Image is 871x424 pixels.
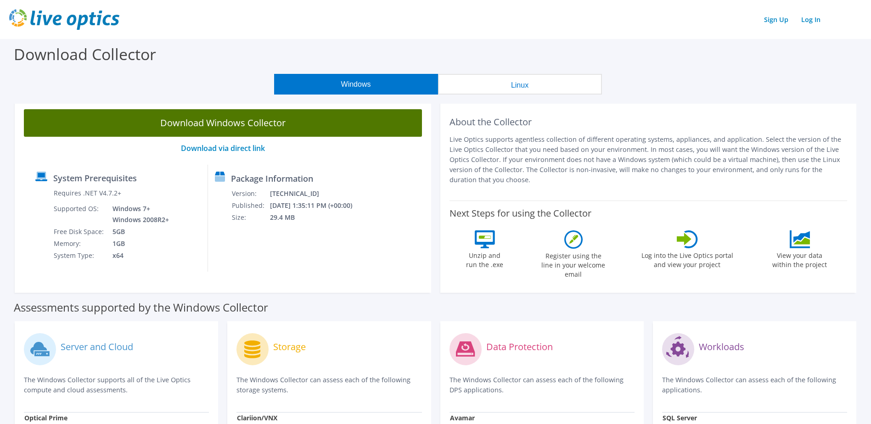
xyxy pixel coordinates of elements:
[450,413,475,422] strong: Avamar
[9,9,119,30] img: live_optics_svg.svg
[54,189,121,198] label: Requires .NET V4.7.2+
[641,248,734,269] label: Log into the Live Optics portal and view your project
[450,208,591,219] label: Next Steps for using the Collector
[24,413,67,422] strong: Optical Prime
[759,13,793,26] a: Sign Up
[106,226,171,238] td: 5GB
[106,250,171,262] td: x64
[106,238,171,250] td: 1GB
[450,117,848,128] h2: About the Collector
[53,226,106,238] td: Free Disk Space:
[699,342,744,351] label: Workloads
[270,200,365,212] td: [DATE] 1:35:11 PM (+00:00)
[53,203,106,226] td: Supported OS:
[450,375,635,395] p: The Windows Collector can assess each of the following DPS applications.
[274,74,438,95] button: Windows
[231,174,313,183] label: Package Information
[438,74,602,95] button: Linux
[270,212,365,223] td: 29.4 MB
[106,203,171,226] td: Windows 7+ Windows 2008R2+
[236,375,421,395] p: The Windows Collector can assess each of the following storage systems.
[663,413,697,422] strong: SQL Server
[273,342,306,351] label: Storage
[539,249,608,279] label: Register using the line in your welcome email
[53,238,106,250] td: Memory:
[662,375,847,395] p: The Windows Collector can assess each of the following applications.
[24,109,422,137] a: Download Windows Collector
[464,248,506,269] label: Unzip and run the .exe
[450,134,848,185] p: Live Optics supports agentless collection of different operating systems, appliances, and applica...
[53,173,137,183] label: System Prerequisites
[270,188,365,200] td: [TECHNICAL_ID]
[486,342,553,351] label: Data Protection
[237,413,277,422] strong: Clariion/VNX
[14,303,268,312] label: Assessments supported by the Windows Collector
[231,200,270,212] td: Published:
[24,375,209,395] p: The Windows Collector supports all of the Live Optics compute and cloud assessments.
[767,248,833,269] label: View your data within the project
[231,212,270,223] td: Size:
[14,44,156,65] label: Download Collector
[181,143,265,153] a: Download via direct link
[53,250,106,262] td: System Type:
[231,188,270,200] td: Version:
[61,342,133,351] label: Server and Cloud
[797,13,825,26] a: Log In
